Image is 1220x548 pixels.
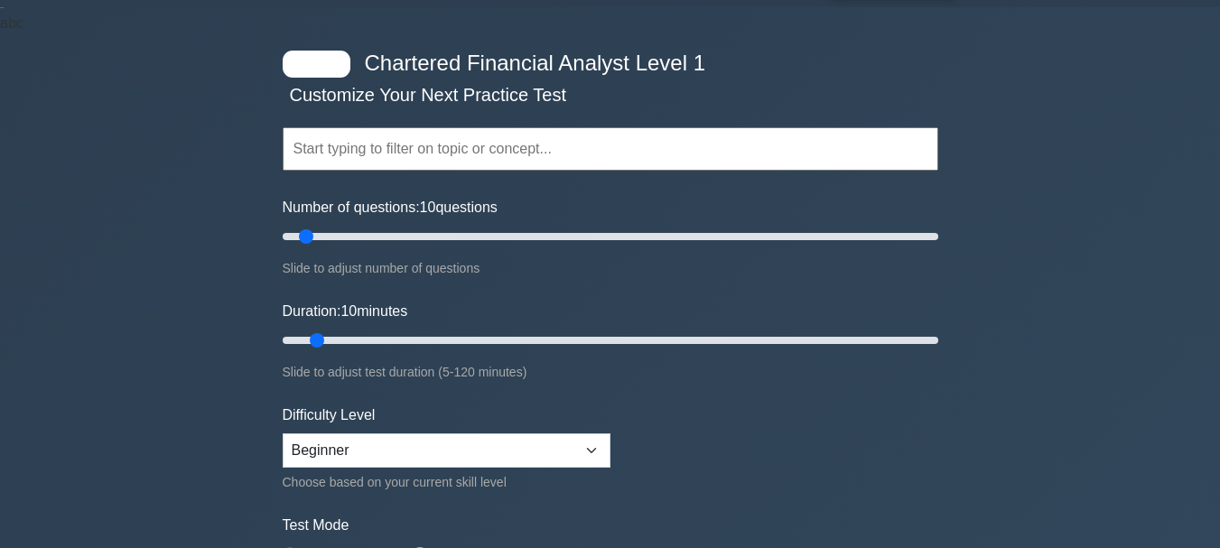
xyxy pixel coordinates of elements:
[283,404,376,426] label: Difficulty Level
[283,257,938,279] div: Slide to adjust number of questions
[340,303,357,319] span: 10
[420,200,436,215] span: 10
[283,127,938,171] input: Start typing to filter on topic or concept...
[283,301,408,322] label: Duration: minutes
[283,361,938,383] div: Slide to adjust test duration (5-120 minutes)
[283,515,938,536] label: Test Mode
[283,197,498,218] label: Number of questions: questions
[283,471,610,493] div: Choose based on your current skill level
[358,51,850,77] h4: Chartered Financial Analyst Level 1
